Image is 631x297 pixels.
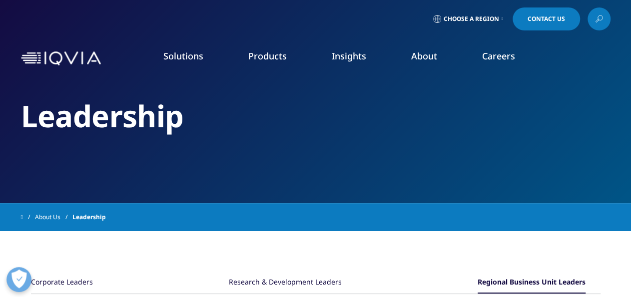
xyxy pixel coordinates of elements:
[513,7,580,30] a: Contact Us
[229,272,342,294] button: Research & Development Leaders
[248,50,287,62] a: Products
[31,272,93,294] button: Corporate Leaders
[444,15,499,23] span: Choose a Region
[72,208,106,226] span: Leadership
[528,16,565,22] span: Contact Us
[35,208,72,226] a: About Us
[332,50,366,62] a: Insights
[21,97,611,135] h2: Leadership
[478,272,586,294] button: Regional Business Unit Leaders
[105,35,611,82] nav: Primary
[482,50,515,62] a: Careers
[21,51,101,66] img: IQVIA Healthcare Information Technology and Pharma Clinical Research Company
[163,50,203,62] a: Solutions
[6,267,31,292] button: Open Preferences
[411,50,437,62] a: About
